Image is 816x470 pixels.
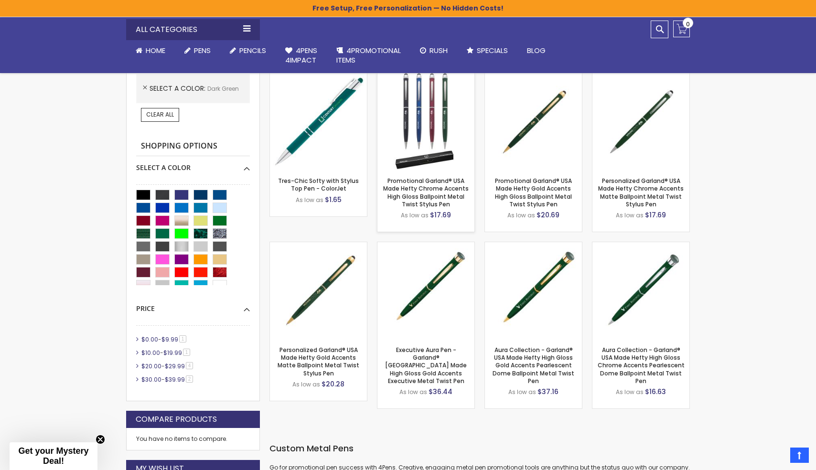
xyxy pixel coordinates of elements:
[399,388,427,396] span: As low as
[163,349,182,357] span: $19.99
[485,242,582,339] img: Aura Collection - Garland® USA Made Hefty High Gloss Gold Accents Pearlescent Dome Ballpoint Meta...
[141,349,160,357] span: $10.00
[477,45,508,55] span: Specials
[126,19,260,40] div: All Categories
[485,242,582,250] a: Aura Collection - Garland® USA Made Hefty High Gloss Gold Accents Pearlescent Dome Ballpoint Meta...
[239,45,266,55] span: Pencils
[270,242,367,339] img: Personalized Garland® USA Made Hefty Gold Accents Matte Ballpoint Metal Twist Stylus Pen-Dark Green
[592,242,689,250] a: Aura Collection - Garland® USA Made Hefty High Gloss Chrome Accents Pearlescent Dome Ballpoint Me...
[377,242,474,339] img: Executive Aura Pen - Garland® USA Made High Gloss Gold Accents Executive Metal Twist Pen-Dark Green
[139,349,193,357] a: $10.00-$19.991
[141,335,158,343] span: $0.00
[165,375,185,384] span: $39.99
[616,211,644,219] span: As low as
[126,428,260,450] div: You have no items to compare.
[141,375,161,384] span: $30.00
[377,73,474,170] img: Promotional Garland® USA Made Hefty Chrome Accents High Gloss Ballpoint Metal Twist Stylus Pen
[139,362,196,370] a: $20.00-$29.994
[10,442,97,470] div: Get your Mystery Deal!Close teaser
[139,335,190,343] a: $0.00-$9.991
[325,195,342,204] span: $1.65
[790,448,809,463] a: Top
[136,297,250,313] div: Price
[292,380,320,388] span: As low as
[136,156,250,172] div: Select A Color
[457,40,517,61] a: Specials
[377,73,474,81] a: Promotional Garland® USA Made Hefty Chrome Accents High Gloss Ballpoint Metal Twist Stylus Pen
[207,85,239,93] span: Dark Green
[146,45,165,55] span: Home
[429,45,448,55] span: Rush
[136,414,217,425] strong: Compare Products
[485,73,582,170] img: Promotional Garland® USA Made Hefty Gold Accents High Gloss Ballpoint Metal Twist Stylus Pen-Dark...
[598,177,684,208] a: Personalized Garland® USA Made Hefty Chrome Accents Matte Ballpoint Metal Twist Stylus Pen
[377,242,474,250] a: Executive Aura Pen - Garland® USA Made High Gloss Gold Accents Executive Metal Twist Pen-Dark Green
[18,446,88,466] span: Get your Mystery Deal!
[401,211,429,219] span: As low as
[165,362,185,370] span: $29.99
[141,108,179,121] a: Clear All
[146,110,174,118] span: Clear All
[485,73,582,81] a: Promotional Garland® USA Made Hefty Gold Accents High Gloss Ballpoint Metal Twist Stylus Pen-Dark...
[336,45,401,65] span: 4PROMOTIONAL ITEMS
[508,388,536,396] span: As low as
[327,40,410,71] a: 4PROMOTIONALITEMS
[517,40,555,61] a: Blog
[270,73,367,81] a: Tres-Chic Softy with Stylus Top Pen - ColorJet-Dark Green
[592,73,689,170] img: Personalized Garland® USA Made Hefty Chrome Accents Matte Ballpoint Metal Twist Stylus Pen-Dark G...
[278,346,359,377] a: Personalized Garland® USA Made Hefty Gold Accents Matte Ballpoint Metal Twist Stylus Pen
[383,177,469,208] a: Promotional Garland® USA Made Hefty Chrome Accents High Gloss Ballpoint Metal Twist Stylus Pen
[410,40,457,61] a: Rush
[527,45,546,55] span: Blog
[592,242,689,339] img: Aura Collection - Garland® USA Made Hefty High Gloss Chrome Accents Pearlescent Dome Ballpoint Me...
[673,21,690,37] a: 0
[179,335,186,342] span: 1
[96,435,105,444] button: Close teaser
[161,335,178,343] span: $9.99
[270,73,367,170] img: Tres-Chic Softy with Stylus Top Pen - ColorJet-Dark Green
[270,242,367,250] a: Personalized Garland® USA Made Hefty Gold Accents Matte Ballpoint Metal Twist Stylus Pen-Dark Green
[507,211,535,219] span: As low as
[385,346,467,385] a: Executive Aura Pen - Garland® [GEOGRAPHIC_DATA] Made High Gloss Gold Accents Executive Metal Twis...
[616,388,644,396] span: As low as
[150,84,207,93] span: Select A Color
[645,387,666,396] span: $16.63
[592,73,689,81] a: Personalized Garland® USA Made Hefty Chrome Accents Matte Ballpoint Metal Twist Stylus Pen-Dark G...
[598,346,685,385] a: Aura Collection - Garland® USA Made Hefty High Gloss Chrome Accents Pearlescent Dome Ballpoint Me...
[278,177,359,192] a: Tres-Chic Softy with Stylus Top Pen - ColorJet
[322,379,344,389] span: $20.28
[141,362,161,370] span: $20.00
[429,387,452,396] span: $36.44
[269,443,690,454] h3: Custom Metal Pens
[175,40,220,61] a: Pens
[136,136,250,157] strong: Shopping Options
[183,349,190,356] span: 1
[296,196,323,204] span: As low as
[126,40,175,61] a: Home
[186,362,193,369] span: 4
[139,375,196,384] a: $30.00-$39.992
[285,45,317,65] span: 4Pens 4impact
[276,40,327,71] a: 4Pens4impact
[537,387,558,396] span: $37.16
[686,20,690,29] span: 0
[430,210,451,220] span: $17.69
[493,346,574,385] a: Aura Collection - Garland® USA Made Hefty High Gloss Gold Accents Pearlescent Dome Ballpoint Meta...
[537,210,559,220] span: $20.69
[186,375,193,383] span: 2
[220,40,276,61] a: Pencils
[194,45,211,55] span: Pens
[645,210,666,220] span: $17.69
[495,177,572,208] a: Promotional Garland® USA Made Hefty Gold Accents High Gloss Ballpoint Metal Twist Stylus Pen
